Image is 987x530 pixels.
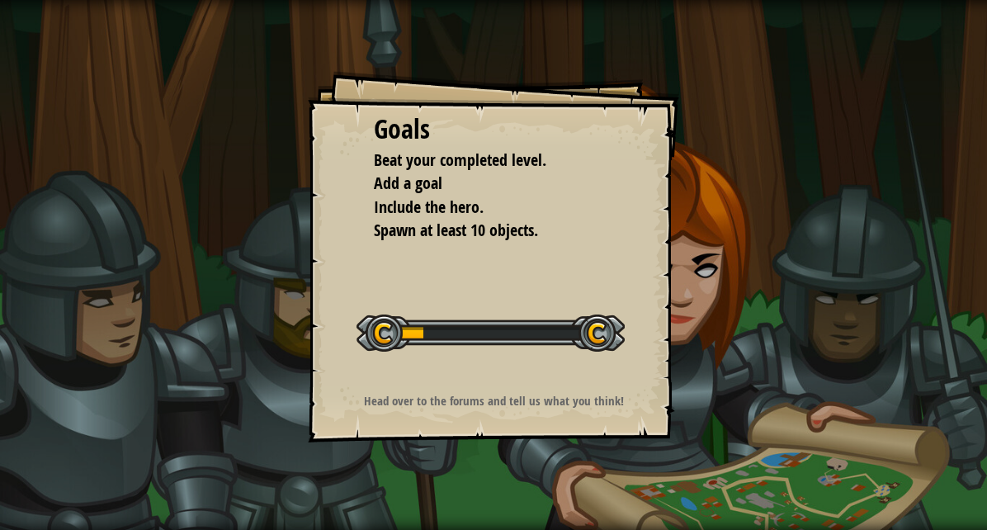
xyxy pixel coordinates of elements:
li: Spawn at least 10 objects. [353,219,609,243]
li: Add a goal [353,172,609,196]
span: Add a goal [374,172,442,194]
strong: Head over to the forums and tell us what you think! [364,392,624,409]
span: Beat your completed level. [374,149,546,171]
span: Spawn at least 10 objects. [374,219,538,241]
div: Goals [374,111,613,149]
li: Beat your completed level. [353,149,609,173]
li: Include the hero. [353,196,609,220]
span: Include the hero. [374,196,484,218]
